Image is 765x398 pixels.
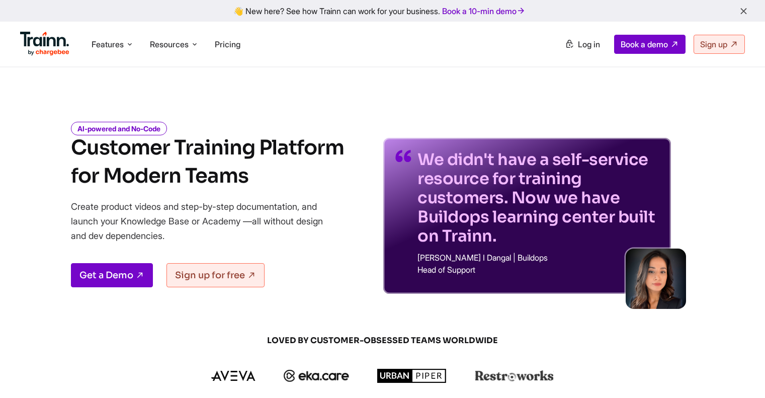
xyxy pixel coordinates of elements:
a: Pricing [215,39,240,49]
a: Book a demo [614,35,686,54]
span: Resources [150,39,189,50]
p: [PERSON_NAME] I Dangal | Buildops [417,254,659,262]
span: Book a demo [621,39,668,49]
a: Log in [559,35,606,53]
a: Book a 10-min demo [440,4,528,18]
p: We didn't have a self-service resource for training customers. Now we have Buildops learning cent... [417,150,659,246]
p: Create product videos and step-by-step documentation, and launch your Knowledge Base or Academy —... [71,199,337,243]
a: Sign up [694,35,745,54]
span: Sign up [700,39,727,49]
a: Get a Demo [71,263,153,287]
div: 👋 New here? See how Trainn can work for your business. [6,6,759,16]
img: quotes-purple.41a7099.svg [395,150,411,162]
img: sabina-buildops.d2e8138.png [626,249,686,309]
img: ekacare logo [284,370,349,382]
span: Log in [578,39,600,49]
span: LOVED BY CUSTOMER-OBSESSED TEAMS WORLDWIDE [141,335,624,346]
img: urbanpiper logo [377,369,447,383]
img: Trainn Logo [20,32,69,56]
p: Head of Support [417,266,659,274]
h1: Customer Training Platform for Modern Teams [71,134,344,190]
a: Sign up for free [166,263,265,287]
img: restroworks logo [475,370,554,381]
span: Features [92,39,124,50]
i: AI-powered and No-Code [71,122,167,135]
img: aveva logo [211,371,256,381]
